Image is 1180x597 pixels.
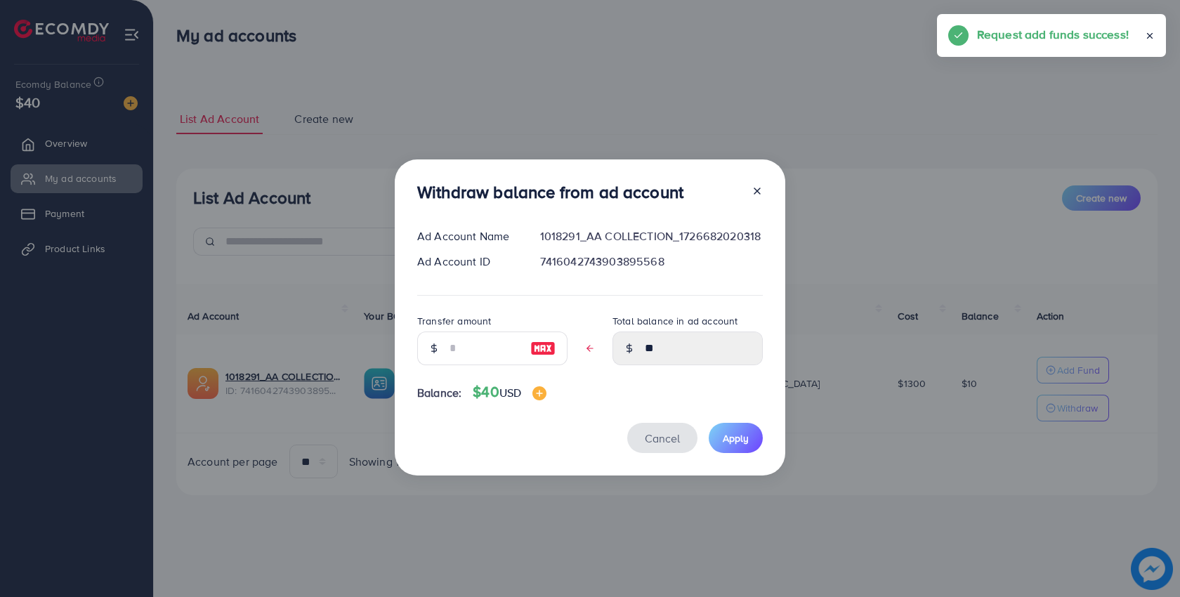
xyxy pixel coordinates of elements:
[499,385,521,400] span: USD
[406,254,529,270] div: Ad Account ID
[612,314,737,328] label: Total balance in ad account
[473,383,546,401] h4: $40
[977,25,1129,44] h5: Request add funds success!
[417,182,683,202] h3: Withdraw balance from ad account
[417,385,461,401] span: Balance:
[406,228,529,244] div: Ad Account Name
[417,314,491,328] label: Transfer amount
[709,423,763,453] button: Apply
[530,340,556,357] img: image
[529,254,774,270] div: 7416042743903895568
[529,228,774,244] div: 1018291_AA COLLECTION_1726682020318
[645,431,680,446] span: Cancel
[532,386,546,400] img: image
[723,431,749,445] span: Apply
[627,423,697,453] button: Cancel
